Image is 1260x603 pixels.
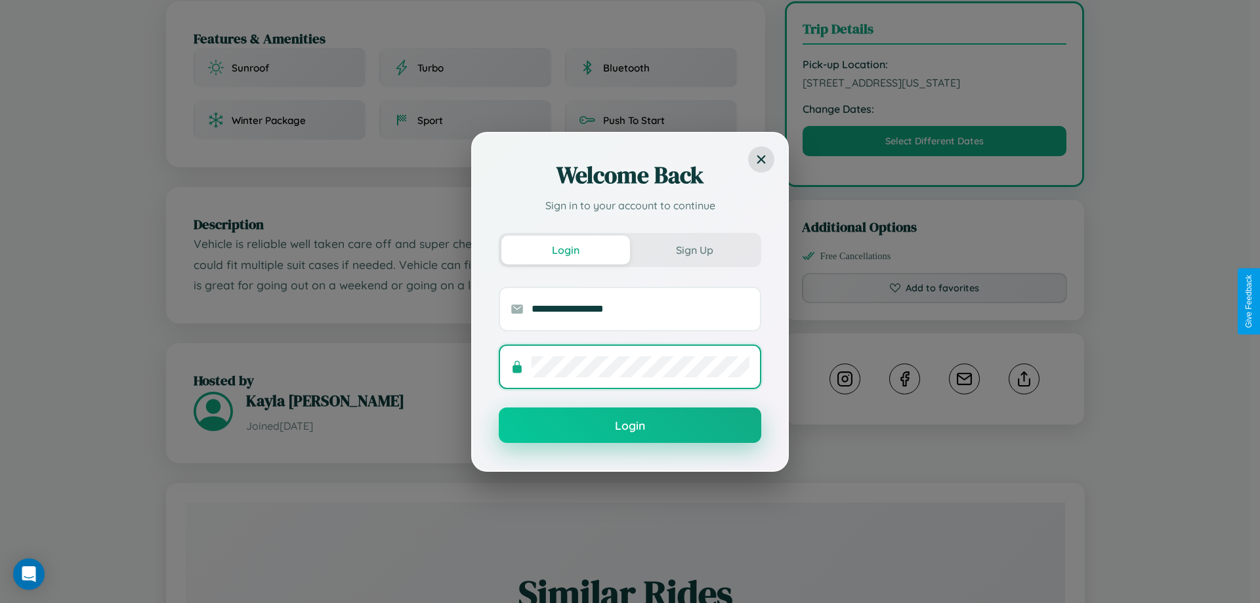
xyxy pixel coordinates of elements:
div: Open Intercom Messenger [13,558,45,590]
div: Give Feedback [1244,275,1253,328]
button: Login [501,236,630,264]
p: Sign in to your account to continue [499,198,761,213]
button: Sign Up [630,236,759,264]
h2: Welcome Back [499,159,761,191]
button: Login [499,407,761,443]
